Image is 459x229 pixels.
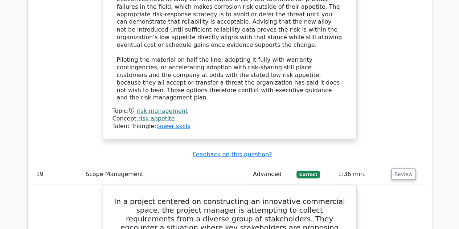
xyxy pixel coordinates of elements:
a: Feedback on this question? [193,151,272,158]
button: Review [391,168,416,180]
div: Talent Triangle: [112,107,347,130]
a: power skills [156,122,190,129]
div: Topic: [112,107,347,115]
span: Correct [296,171,320,178]
td: Advanced [250,164,294,184]
a: risk management [136,107,188,114]
td: 19 [33,164,83,184]
td: 1:36 min. [335,164,388,184]
div: Concept: [112,115,347,122]
td: Scope Management [83,164,250,184]
a: risk appetite [138,115,175,122]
